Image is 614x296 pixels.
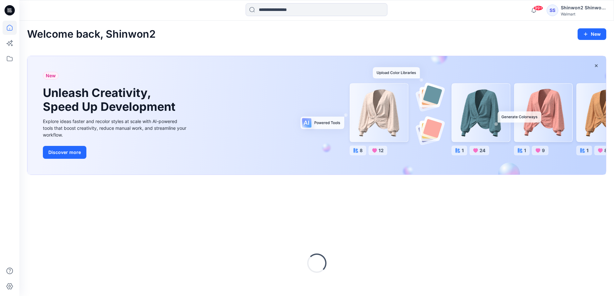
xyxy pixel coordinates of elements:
[43,86,178,114] h1: Unleash Creativity, Speed Up Development
[43,118,188,138] div: Explore ideas faster and recolor styles at scale with AI-powered tools that boost creativity, red...
[547,5,558,16] div: SS
[43,146,86,159] button: Discover more
[561,12,606,16] div: Walmart
[46,72,56,80] span: New
[27,28,156,40] h2: Welcome back, Shinwon2
[578,28,606,40] button: New
[561,4,606,12] div: Shinwon2 Shinwon2
[43,146,188,159] a: Discover more
[533,5,543,11] span: 99+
